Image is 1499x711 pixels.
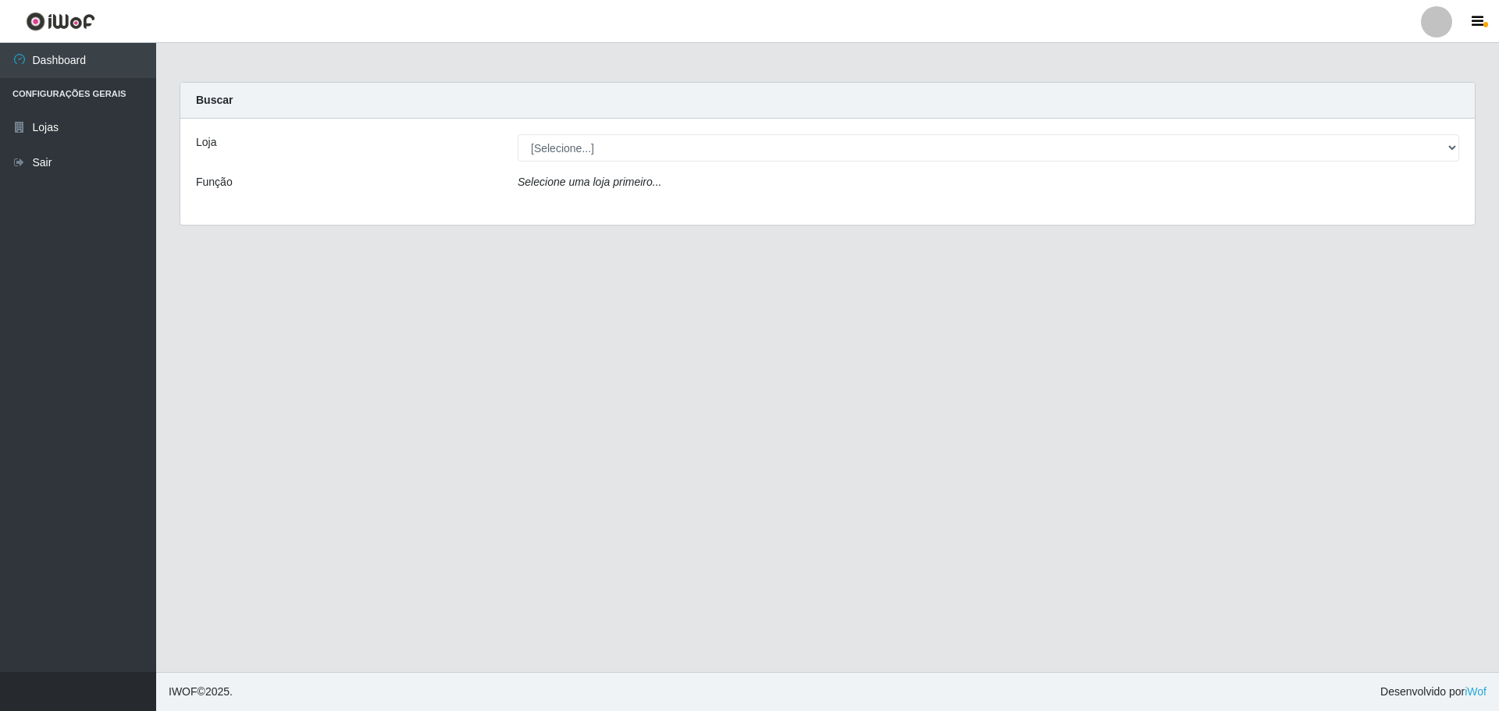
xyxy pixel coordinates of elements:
[1380,684,1487,700] span: Desenvolvido por
[196,94,233,106] strong: Buscar
[518,176,661,188] i: Selecione uma loja primeiro...
[196,134,216,151] label: Loja
[1465,685,1487,698] a: iWof
[26,12,95,31] img: CoreUI Logo
[169,684,233,700] span: © 2025 .
[196,174,233,190] label: Função
[169,685,198,698] span: IWOF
